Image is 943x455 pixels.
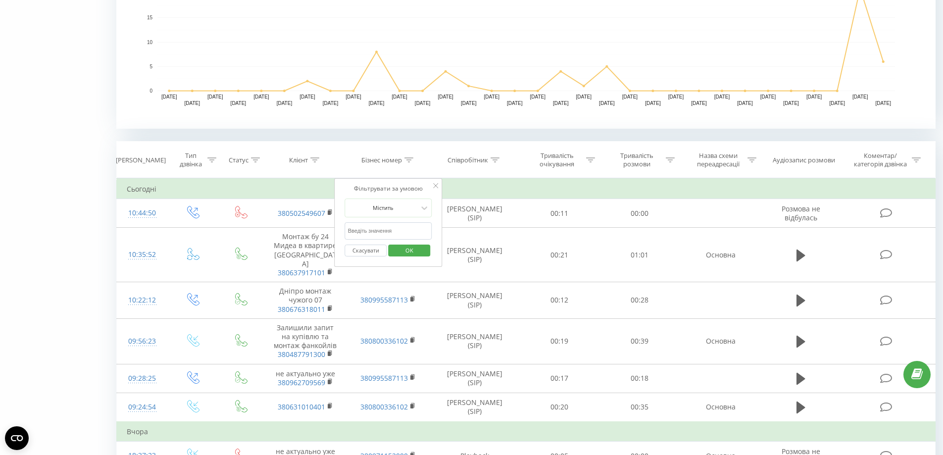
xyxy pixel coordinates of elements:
text: [DATE] [392,94,407,100]
div: 10:22:12 [127,291,158,310]
div: Коментар/категорія дзвінка [851,152,909,168]
a: 380962709569 [278,378,325,387]
td: не актуально уже [264,364,347,393]
a: 380676318011 [278,304,325,314]
td: 01:01 [599,228,679,282]
td: 00:00 [599,199,679,228]
div: Аудіозапис розмови [773,156,835,164]
a: 380502549607 [278,208,325,218]
div: Фільтрувати за умовою [345,184,432,194]
text: [DATE] [461,101,477,106]
td: Дніпро монтаж чужого 07 [264,282,347,319]
text: [DATE] [507,101,523,106]
td: 00:28 [599,282,679,319]
text: [DATE] [438,94,453,100]
a: 380800336102 [360,336,408,346]
td: [PERSON_NAME] (SIP) [430,282,519,319]
text: [DATE] [553,101,569,106]
div: 09:28:25 [127,369,158,388]
td: Вчора [117,422,936,442]
div: 10:35:52 [127,245,158,264]
text: [DATE] [346,94,361,100]
td: 00:39 [599,318,679,364]
text: [DATE] [323,101,339,106]
td: 00:12 [519,282,599,319]
text: [DATE] [622,94,638,100]
a: 380487791300 [278,350,325,359]
text: [DATE] [760,94,776,100]
div: 09:24:54 [127,398,158,417]
button: OK [388,245,430,257]
text: 0 [149,88,152,94]
text: [DATE] [783,101,799,106]
td: Залишили запит на купівлю та монтаж фанкойлів [264,318,347,364]
text: [DATE] [253,94,269,100]
div: 09:56:23 [127,332,158,351]
text: [DATE] [369,101,385,106]
text: [DATE] [691,101,707,106]
td: 00:20 [519,393,599,422]
text: [DATE] [714,94,730,100]
text: [DATE] [829,101,845,106]
td: [PERSON_NAME] (SIP) [430,364,519,393]
div: 10:44:50 [127,203,158,223]
div: Співробітник [447,156,488,164]
text: [DATE] [161,94,177,100]
div: Тривалість розмови [610,152,663,168]
td: Основна [679,228,762,282]
text: 10 [147,40,153,45]
text: [DATE] [231,101,247,106]
a: 380631010401 [278,402,325,411]
text: [DATE] [185,101,200,106]
text: [DATE] [737,101,753,106]
div: [PERSON_NAME] [116,156,166,164]
text: [DATE] [277,101,293,106]
div: Статус [229,156,248,164]
input: Введіть значення [345,222,432,240]
td: Сьогодні [117,179,936,199]
td: Основна [679,393,762,422]
td: [PERSON_NAME] (SIP) [430,318,519,364]
div: Тривалість очікування [531,152,584,168]
text: [DATE] [576,94,592,100]
td: [PERSON_NAME] (SIP) [430,393,519,422]
div: Назва схеми переадресації [692,152,745,168]
text: [DATE] [299,94,315,100]
div: Тип дзвінка [177,152,205,168]
td: [PERSON_NAME] (SIP) [430,199,519,228]
text: [DATE] [484,94,499,100]
span: Розмова не відбулась [782,204,820,222]
a: 380800336102 [360,402,408,411]
td: 00:21 [519,228,599,282]
text: [DATE] [530,94,546,100]
td: 00:17 [519,364,599,393]
button: Open CMP widget [5,426,29,450]
td: Монтаж бу 24 Мидеа в квартире [GEOGRAPHIC_DATA] [264,228,347,282]
text: [DATE] [207,94,223,100]
text: 15 [147,15,153,21]
a: 380995587113 [360,373,408,383]
td: 00:19 [519,318,599,364]
span: OK [396,243,423,258]
text: [DATE] [668,94,684,100]
text: [DATE] [875,101,891,106]
td: 00:11 [519,199,599,228]
text: [DATE] [806,94,822,100]
td: 00:18 [599,364,679,393]
td: Основна [679,318,762,364]
div: Клієнт [289,156,308,164]
a: 380637917101 [278,268,325,277]
td: 00:35 [599,393,679,422]
a: 380995587113 [360,295,408,304]
td: [PERSON_NAME] (SIP) [430,228,519,282]
text: [DATE] [645,101,661,106]
div: Бізнес номер [361,156,402,164]
button: Скасувати [345,245,387,257]
text: [DATE] [415,101,431,106]
text: 5 [149,64,152,69]
text: [DATE] [599,101,615,106]
text: [DATE] [852,94,868,100]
